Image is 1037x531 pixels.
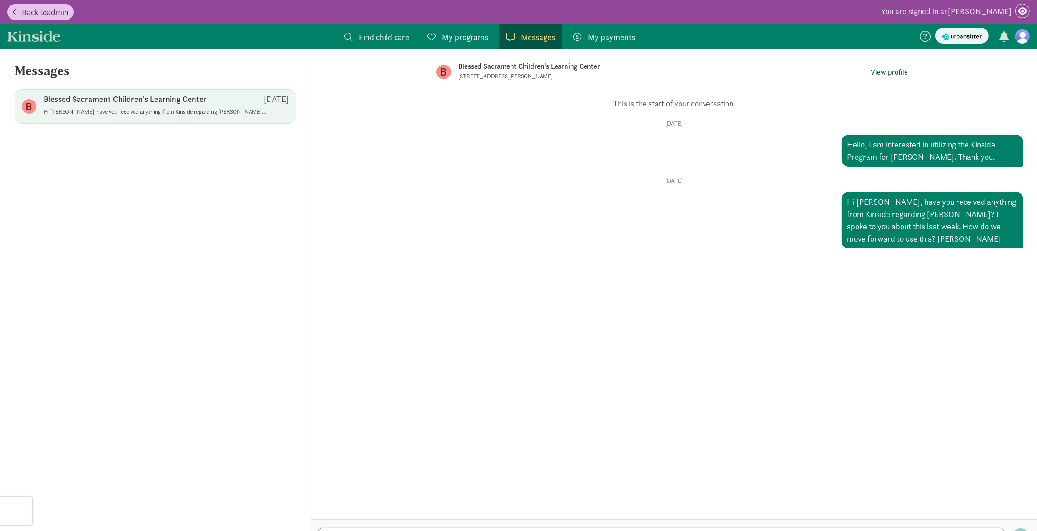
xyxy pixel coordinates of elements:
a: View profile [867,66,912,79]
a: My programs [420,24,496,49]
p: [DATE] [325,177,1023,185]
a: Messages [499,24,562,49]
p: [DATE] [325,120,1023,127]
p: Hi [PERSON_NAME], have you received anything from Kinside regarding [PERSON_NAME]? I spoke to you... [44,108,266,116]
img: urbansitter_logo_small.svg [942,32,982,41]
div: Hi [PERSON_NAME], have you received anything from Kinside regarding [PERSON_NAME]? I spoke to you... [842,192,1023,248]
span: Find child care [359,31,409,43]
figure: B [436,65,451,79]
div: [PERSON_NAME] [881,4,1030,20]
p: This is the start of your conversation. [325,98,1023,109]
p: Blessed Sacrament Children's Learning Center [458,60,745,73]
button: View profile [867,66,912,79]
figure: B [22,99,36,114]
span: You are signed in as [881,6,948,16]
span: Messages [521,31,555,43]
a: Kinside [7,30,60,42]
span: My programs [442,31,488,43]
a: Find child care [337,24,416,49]
a: My payments [566,24,642,49]
span: My payments [588,31,635,43]
span: Back to [22,7,47,17]
p: [DATE] [264,94,289,105]
p: [STREET_ADDRESS][PERSON_NAME] [458,73,681,80]
a: Back toadmin [7,4,74,20]
p: Blessed Sacrament Children's Learning Center [44,94,207,105]
div: Hello, I am interested in utilizing the Kinside Program for [PERSON_NAME]. Thank you. [842,135,1023,167]
span: View profile [871,67,908,78]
